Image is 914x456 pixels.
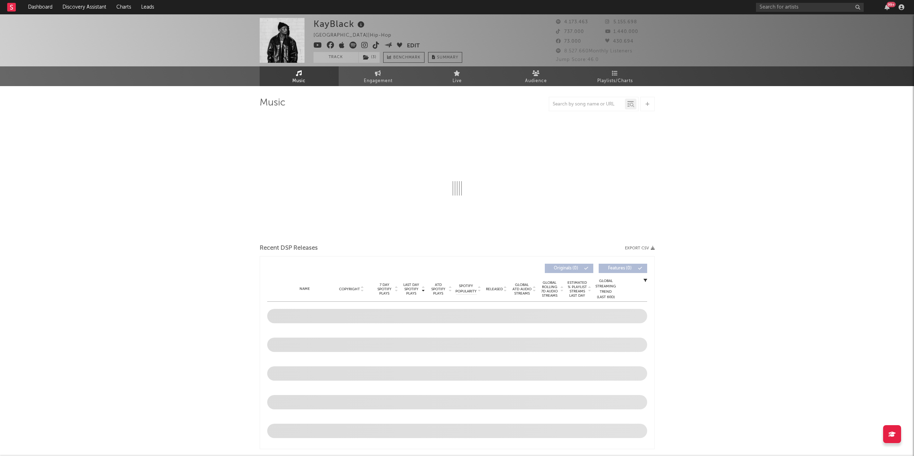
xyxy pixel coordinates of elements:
span: Originals ( 0 ) [549,266,583,271]
span: ATD Spotify Plays [429,283,448,296]
span: Estimated % Playlist Streams Last Day [567,281,587,298]
span: Playlists/Charts [597,77,633,85]
span: Released [486,287,503,291]
span: Music [292,77,306,85]
span: Jump Score: 46.0 [556,57,599,62]
button: Edit [407,42,420,51]
button: Originals(0) [545,264,593,273]
span: Summary [437,56,458,60]
span: Engagement [364,77,393,85]
div: KayBlack [314,18,366,30]
span: 430.694 [605,39,634,44]
span: 1.440.000 [605,29,638,34]
span: 7 Day Spotify Plays [375,283,394,296]
a: Benchmark [383,52,424,63]
button: (3) [359,52,380,63]
span: 4.173.463 [556,20,588,24]
div: [GEOGRAPHIC_DATA] | Hip-Hop [314,31,400,40]
button: Export CSV [625,246,655,250]
div: Global Streaming Trend (Last 60D) [595,278,617,300]
div: 99 + [887,2,896,7]
span: Audience [525,77,547,85]
span: 5.155.698 [605,20,637,24]
span: Last Day Spotify Plays [402,283,421,296]
span: Spotify Popularity [455,283,477,294]
button: 99+ [885,4,890,10]
button: Summary [428,52,462,63]
a: Engagement [339,66,418,86]
span: Global ATD Audio Streams [512,283,532,296]
a: Live [418,66,497,86]
a: Music [260,66,339,86]
span: 73.000 [556,39,581,44]
span: Benchmark [393,53,421,62]
a: Audience [497,66,576,86]
span: Live [453,77,462,85]
button: Features(0) [599,264,647,273]
input: Search by song name or URL [549,102,625,107]
input: Search for artists [756,3,864,12]
div: Name [282,286,329,292]
span: Global Rolling 7D Audio Streams [540,281,560,298]
span: 737.000 [556,29,584,34]
button: Track [314,52,358,63]
a: Playlists/Charts [576,66,655,86]
span: Features ( 0 ) [603,266,636,271]
span: Copyright [339,287,360,291]
span: ( 3 ) [358,52,380,63]
span: Recent DSP Releases [260,244,318,253]
span: 8.527.660 Monthly Listeners [556,49,632,53]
